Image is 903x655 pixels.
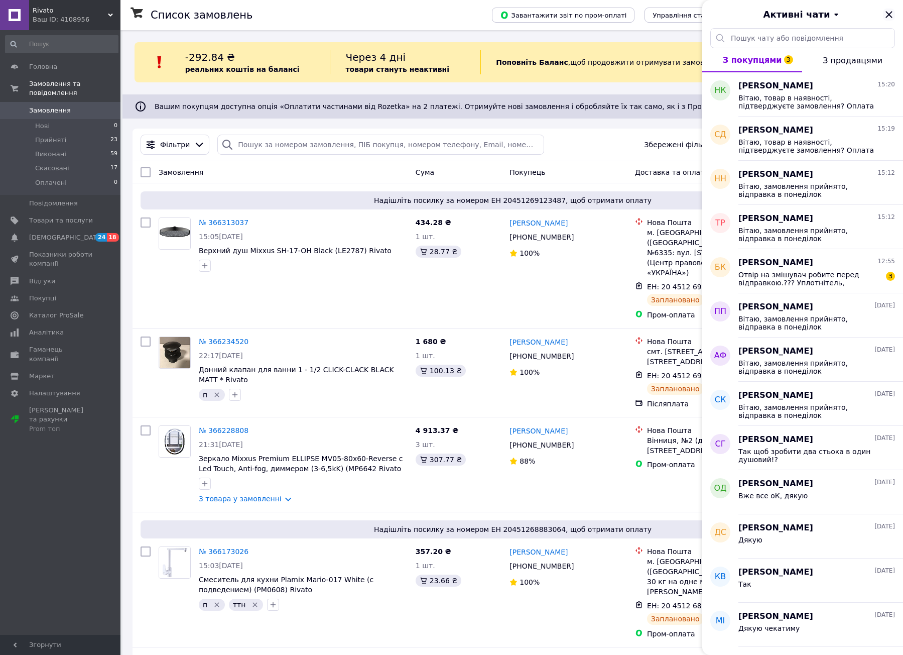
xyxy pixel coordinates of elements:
span: [DATE] [874,434,895,443]
div: Нова Пошта [647,217,778,228]
div: Нова Пошта [647,547,778,557]
span: Аналітика [29,328,64,337]
svg: Видалити мітку [213,601,221,609]
span: 1 шт. [416,352,435,360]
button: ДС[PERSON_NAME][DATE]Дякую [702,514,903,559]
span: Замовлення та повідомлення [29,79,120,97]
span: ЕН: 20 4512 6888 3064 [647,602,731,610]
span: 357.20 ₴ [416,548,451,556]
span: СД [714,129,726,141]
h1: Список замовлень [151,9,252,21]
span: 100% [520,578,540,586]
button: СГ[PERSON_NAME][DATE]Так щоб зробити два стьока в один душовий!? [702,426,903,470]
span: ОД [714,483,726,494]
img: Фото товару [159,426,190,457]
input: Пошук [5,35,118,53]
input: Пошук за номером замовлення, ПІБ покупця, номером телефону, Email, номером накладної [217,135,544,155]
a: [PERSON_NAME] [509,426,568,436]
button: Завантажити звіт по пром-оплаті [492,8,634,23]
span: [PERSON_NAME] [738,434,813,446]
button: Управління статусами [644,8,737,23]
button: Активні чати [730,8,875,21]
b: реальних коштів на балансі [185,65,300,73]
span: 15:12 [877,213,895,222]
span: [PERSON_NAME] [738,390,813,401]
span: Вітаю, замовлення прийнято, відправка в понеділок [738,359,881,375]
span: 3 шт. [416,441,435,449]
div: Заплановано [647,613,704,625]
a: Зеркало Mixxus Premium ELLIPSE MV05-80x60-Reverse с Led Touch, Anti-fog, диммером (3-6,5kK) (MP66... [199,455,403,473]
span: 3 [886,272,895,281]
span: Повідомлення [29,199,78,208]
span: Головна [29,62,57,71]
span: Покупець [509,168,545,176]
img: Фото товару [159,218,190,249]
span: ЕН: 20 4512 6907 3780 [647,372,731,380]
span: БК [715,262,726,273]
span: 1 шт. [416,233,435,241]
span: [DATE] [874,478,895,487]
span: [PERSON_NAME] [738,213,813,225]
span: Отвір на змішувач робите перед відправкою.??? Уплотнітель, кріплення, і сифон входить в комплекта... [738,271,881,287]
a: Фото товару [159,425,191,458]
a: [PERSON_NAME] [509,218,568,228]
a: Верхний душ Mixxus SH-17-OH Black (LE2787) Rivato [199,247,392,255]
span: [PERSON_NAME] [738,611,813,622]
img: Фото товару [160,337,190,368]
span: Покупці [29,294,56,303]
span: Виконані [35,150,66,159]
span: МІ [716,615,725,627]
span: Смеситель для кухни Plamix Mario-017 White (с подведением) (PM0608) Rivato [199,576,373,594]
span: [DATE] [874,390,895,398]
span: Каталог ProSale [29,311,83,320]
span: Вітаю, замовлення прийнято, відправка в понеділок [738,403,881,419]
span: [PERSON_NAME] [738,169,813,180]
a: [PERSON_NAME] [509,547,568,557]
span: 100% [520,249,540,257]
span: 17 [110,164,117,173]
span: Вітаю, товар в наявності, підтверджуєте замовлення? Оплата при отриманні? [738,94,881,110]
button: КВ[PERSON_NAME][DATE]Так [702,559,903,603]
div: Заплановано [647,294,704,306]
span: Гаманець компанії [29,345,93,363]
b: товари стануть неактивні [345,65,449,73]
span: З покупцями [723,55,782,65]
div: Післяплата [647,399,778,409]
img: Фото товару [159,547,190,578]
svg: Видалити мітку [251,601,259,609]
a: № 366173026 [199,548,248,556]
span: З продавцями [823,56,882,65]
span: [PERSON_NAME] [738,301,813,313]
span: 18 [107,233,118,242]
span: Дякую чекатиму [738,624,800,632]
span: [DATE] [874,611,895,619]
button: НН[PERSON_NAME]15:12Вітаю, замовлення прийнято, відправка в понеділок [702,161,903,205]
a: Донний клапан для ванни 1 - 1/2 CLICK-CLACK BLACK MATT * Rivato [199,366,394,384]
span: НК [714,85,726,96]
span: Вітаю, товар в наявності, підтверджуєте замовлення? Оплата при отриманні? [738,138,881,154]
span: 21:31[DATE] [199,441,243,449]
a: [PERSON_NAME] [509,337,568,347]
span: 88% [520,457,535,465]
span: ттн [233,601,245,609]
span: Cума [416,168,434,176]
span: ЕН: 20 4512 6912 3487 [647,283,731,291]
div: Ваш ID: 4108956 [33,15,120,24]
span: ДС [714,527,726,538]
span: [DATE] [874,301,895,310]
span: НН [714,173,726,185]
img: :exclamation: [152,55,167,70]
span: 1 680 ₴ [416,338,446,346]
span: п [203,601,207,609]
span: Вітаю, замовлення прийнято, відправка в понеділок [738,182,881,198]
span: [DATE] [874,567,895,575]
span: Доставка та оплата [635,168,709,176]
span: 434.28 ₴ [416,219,451,227]
span: Дякую [738,536,762,544]
span: 1 шт. [416,562,435,570]
span: 15:03[DATE] [199,562,243,570]
span: Замовлення [29,106,71,115]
